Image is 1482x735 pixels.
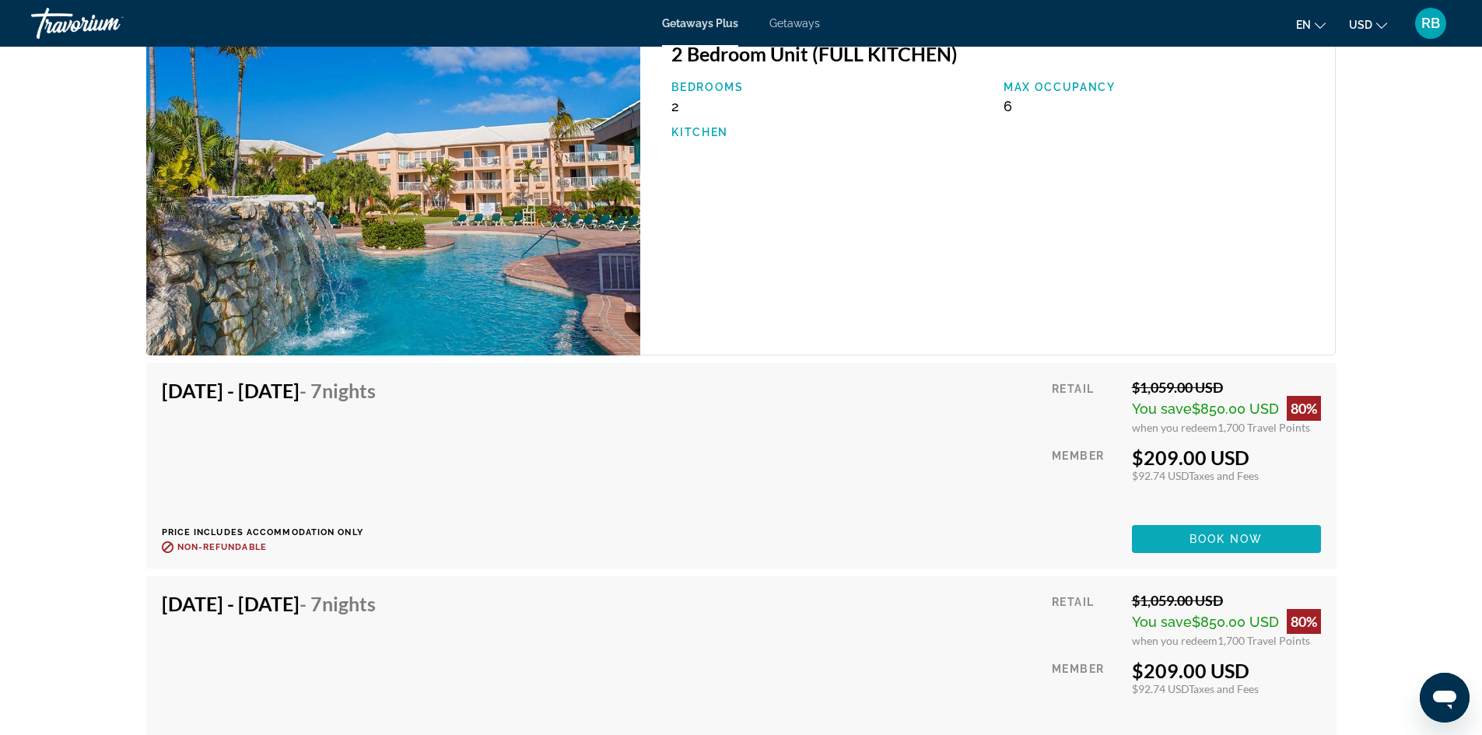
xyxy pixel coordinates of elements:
[31,3,187,44] a: Travorium
[1189,682,1259,695] span: Taxes and Fees
[671,126,988,138] p: Kitchen
[662,17,738,30] a: Getaways Plus
[1217,421,1310,434] span: 1,700 Travel Points
[671,42,1319,65] h3: 2 Bedroom Unit (FULL KITCHEN)
[1189,533,1263,545] span: Book now
[1132,614,1192,630] span: You save
[1052,446,1119,513] div: Member
[1287,396,1321,421] div: 80%
[1132,682,1321,695] div: $92.74 USD
[162,379,376,402] h4: [DATE] - [DATE]
[1189,469,1259,482] span: Taxes and Fees
[1132,446,1321,469] div: $209.00 USD
[300,592,376,615] span: - 7
[1420,673,1470,723] iframe: Button to launch messaging window
[1052,659,1119,726] div: Member
[1132,421,1217,434] span: when you redeem
[1052,379,1119,434] div: Retail
[1192,614,1279,630] span: $850.00 USD
[1287,609,1321,634] div: 80%
[1296,19,1311,31] span: en
[146,26,641,355] img: ii_isr1.jpg
[769,17,820,30] a: Getaways
[177,542,267,552] span: Non-refundable
[1132,592,1321,609] div: $1,059.00 USD
[1004,98,1012,114] span: 6
[300,379,376,402] span: - 7
[322,379,376,402] span: Nights
[1132,634,1217,647] span: when you redeem
[1132,401,1192,417] span: You save
[671,81,988,93] p: Bedrooms
[1421,16,1440,31] span: RB
[1132,659,1321,682] div: $209.00 USD
[1004,81,1320,93] p: Max Occupancy
[671,98,679,114] span: 2
[162,527,387,537] p: Price includes accommodation only
[1296,13,1326,36] button: Change language
[1132,469,1321,482] div: $92.74 USD
[1192,401,1279,417] span: $850.00 USD
[162,592,376,615] h4: [DATE] - [DATE]
[322,592,376,615] span: Nights
[1349,13,1387,36] button: Change currency
[1052,592,1119,647] div: Retail
[1132,525,1321,553] button: Book now
[1132,379,1321,396] div: $1,059.00 USD
[1349,19,1372,31] span: USD
[1410,7,1451,40] button: User Menu
[1217,634,1310,647] span: 1,700 Travel Points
